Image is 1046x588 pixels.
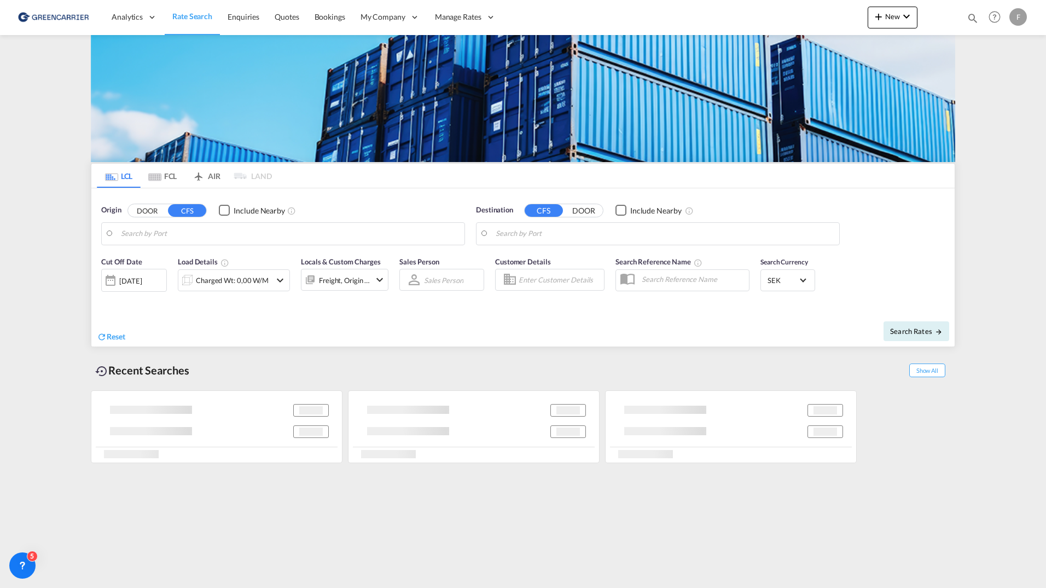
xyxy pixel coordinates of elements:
[615,205,682,216] md-checkbox: Checkbox No Ink
[766,272,809,288] md-select: Select Currency: kr SEKSweden Krona
[192,170,205,178] md-icon: icon-airplane
[565,204,603,217] button: DOOR
[315,12,345,21] span: Bookings
[967,12,979,28] div: icon-magnify
[423,272,464,288] md-select: Sales Person
[97,332,107,342] md-icon: icon-refresh
[274,274,287,287] md-icon: icon-chevron-down
[95,365,108,378] md-icon: icon-backup-restore
[519,272,601,288] input: Enter Customer Details
[184,164,228,188] md-tab-item: AIR
[636,271,749,287] input: Search Reference Name
[97,331,125,343] div: icon-refreshReset
[275,12,299,21] span: Quotes
[101,291,109,305] md-datepicker: Select
[196,273,269,288] div: Charged Wt: 0,00 W/M
[760,258,808,266] span: Search Currency
[868,7,917,28] button: icon-plus 400-fgNewicon-chevron-down
[97,164,272,188] md-pagination-wrapper: Use the left and right arrow keys to navigate between tabs
[178,257,229,266] span: Load Details
[128,204,166,217] button: DOOR
[121,226,459,242] input: Search by Port
[768,275,798,285] span: SEK
[985,8,1009,27] div: Help
[141,164,184,188] md-tab-item: FCL
[319,273,370,288] div: Freight Origin Destination
[630,205,682,216] div: Include Nearby
[301,269,388,291] div: Freight Origin Destinationicon-chevron-down
[101,269,167,292] div: [DATE]
[694,258,702,267] md-icon: Your search will be saved by the below given name
[525,204,563,217] button: CFS
[872,10,885,23] md-icon: icon-plus 400-fg
[287,206,296,215] md-icon: Unchecked: Ignores neighbouring ports when fetching rates.Checked : Includes neighbouring ports w...
[399,257,439,266] span: Sales Person
[228,12,259,21] span: Enquiries
[900,10,913,23] md-icon: icon-chevron-down
[301,257,381,266] span: Locals & Custom Charges
[91,358,194,383] div: Recent Searches
[1009,8,1027,26] div: F
[361,11,405,22] span: My Company
[97,164,141,188] md-tab-item: LCL
[91,188,955,347] div: Origin DOOR CFS Checkbox No InkUnchecked: Ignores neighbouring ports when fetching rates.Checked ...
[234,205,285,216] div: Include Nearby
[967,12,979,24] md-icon: icon-magnify
[935,328,943,336] md-icon: icon-arrow-right
[219,205,285,216] md-checkbox: Checkbox No Ink
[890,327,943,336] span: Search Rates
[220,258,229,267] md-icon: Chargeable Weight
[112,11,143,22] span: Analytics
[615,257,702,266] span: Search Reference Name
[985,8,1004,26] span: Help
[495,257,550,266] span: Customer Details
[872,12,913,21] span: New
[476,205,513,216] span: Destination
[496,226,834,242] input: Search by Port
[435,11,481,22] span: Manage Rates
[168,204,206,217] button: CFS
[107,332,125,341] span: Reset
[172,11,212,21] span: Rate Search
[909,364,945,377] span: Show All
[178,269,290,291] div: Charged Wt: 0,00 W/Micon-chevron-down
[101,257,142,266] span: Cut Off Date
[119,276,142,286] div: [DATE]
[16,5,90,30] img: 609dfd708afe11efa14177256b0082fb.png
[373,273,386,286] md-icon: icon-chevron-down
[884,321,949,341] button: Search Ratesicon-arrow-right
[685,206,694,215] md-icon: Unchecked: Ignores neighbouring ports when fetching rates.Checked : Includes neighbouring ports w...
[91,35,955,162] img: GreenCarrierFCL_LCL.png
[101,205,121,216] span: Origin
